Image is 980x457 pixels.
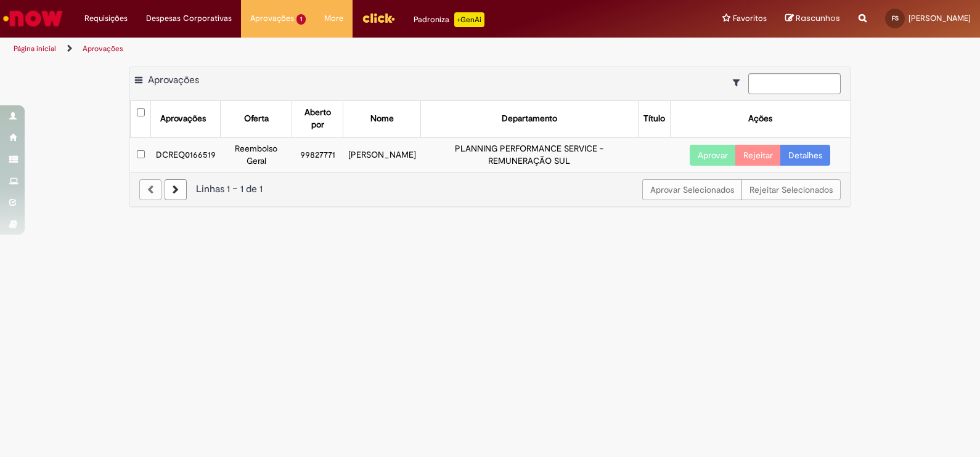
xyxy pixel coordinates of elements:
span: Rascunhos [796,12,840,24]
a: Aprovações [83,44,123,54]
span: Favoritos [733,12,767,25]
td: DCREQ0166519 [151,137,221,172]
span: Aprovações [250,12,294,25]
button: Aprovar [690,145,736,166]
span: Requisições [84,12,128,25]
span: [PERSON_NAME] [909,13,971,23]
div: Padroniza [414,12,484,27]
td: PLANNING PERFORMANCE SERVICE - REMUNERAÇÃO SUL [421,137,638,172]
a: Detalhes [780,145,830,166]
button: Rejeitar [735,145,781,166]
span: Despesas Corporativas [146,12,232,25]
span: FS [892,14,899,22]
div: Nome [370,113,394,125]
td: [PERSON_NAME] [343,137,421,172]
p: +GenAi [454,12,484,27]
span: 1 [296,14,306,25]
span: Aprovações [148,74,199,86]
img: ServiceNow [1,6,65,31]
a: Rascunhos [785,13,840,25]
div: Ações [748,113,772,125]
div: Oferta [244,113,269,125]
div: Linhas 1 − 1 de 1 [139,182,841,196]
div: Aberto por [297,107,338,131]
td: Reembolso Geral [221,137,292,172]
a: Página inicial [14,44,56,54]
ul: Trilhas de página [9,38,644,60]
div: Aprovações [160,113,206,125]
span: More [324,12,343,25]
th: Aprovações [151,101,221,137]
td: 99827771 [292,137,343,172]
i: Mostrar filtros para: Suas Solicitações [733,78,746,87]
div: Título [643,113,665,125]
div: Departamento [502,113,557,125]
img: click_logo_yellow_360x200.png [362,9,395,27]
